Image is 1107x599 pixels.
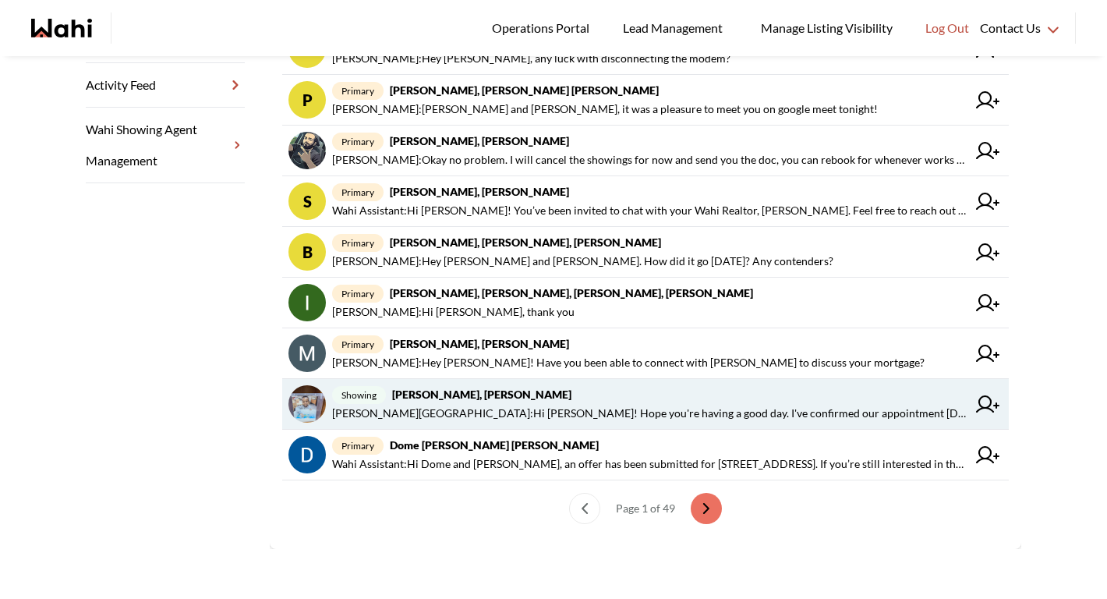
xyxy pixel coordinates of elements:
[390,337,569,350] strong: [PERSON_NAME], [PERSON_NAME]
[86,63,245,108] a: Activity Feed
[332,49,730,68] span: [PERSON_NAME] : Hey [PERSON_NAME], any luck with disconnecting the modem?
[332,183,384,201] span: primary
[332,285,384,303] span: primary
[332,437,384,455] span: primary
[288,183,326,220] div: S
[332,151,967,169] span: [PERSON_NAME] : Okay no problem. I will cancel the showings for now and send you the doc, you can...
[623,18,728,38] span: Lead Management
[390,286,753,299] strong: [PERSON_NAME], [PERSON_NAME], [PERSON_NAME], [PERSON_NAME]
[332,386,386,404] span: showing
[390,134,569,147] strong: [PERSON_NAME], [PERSON_NAME]
[390,83,659,97] strong: [PERSON_NAME], [PERSON_NAME] [PERSON_NAME]
[31,19,92,37] a: Wahi homepage
[288,284,326,321] img: chat avatar
[288,233,326,271] div: B
[392,388,571,401] strong: [PERSON_NAME], [PERSON_NAME]
[86,108,245,183] a: Wahi Showing Agent Management
[288,132,326,169] img: chat avatar
[288,81,326,119] div: P
[288,436,326,473] img: chat avatar
[288,385,326,423] img: chat avatar
[282,176,1009,227] a: Sprimary[PERSON_NAME], [PERSON_NAME]Wahi Assistant:Hi [PERSON_NAME]! You’ve been invited to chat ...
[390,438,599,452] strong: Dome [PERSON_NAME] [PERSON_NAME]
[610,493,681,524] div: Page 1 of 49
[282,126,1009,176] a: primary[PERSON_NAME], [PERSON_NAME][PERSON_NAME]:Okay no problem. I will cancel the showings for ...
[282,227,1009,278] a: Bprimary[PERSON_NAME], [PERSON_NAME], [PERSON_NAME][PERSON_NAME]:Hey [PERSON_NAME] and [PERSON_NA...
[691,493,722,524] button: next page
[282,480,1009,537] nav: conversations pagination
[282,278,1009,328] a: primary[PERSON_NAME], [PERSON_NAME], [PERSON_NAME], [PERSON_NAME][PERSON_NAME]:Hi [PERSON_NAME], ...
[569,493,600,524] button: previous page
[332,234,384,252] span: primary
[925,18,969,38] span: Log Out
[332,335,384,353] span: primary
[492,18,595,38] span: Operations Portal
[288,335,326,372] img: chat avatar
[332,133,384,151] span: primary
[756,18,897,38] span: Manage Listing Visibility
[282,328,1009,379] a: primary[PERSON_NAME], [PERSON_NAME][PERSON_NAME]:Hey [PERSON_NAME]! Have you been able to connect...
[282,430,1009,480] a: primaryDome [PERSON_NAME] [PERSON_NAME]Wahi Assistant:Hi Dome and [PERSON_NAME], an offer has bee...
[390,236,661,249] strong: [PERSON_NAME], [PERSON_NAME], [PERSON_NAME]
[332,82,384,100] span: primary
[332,353,925,372] span: [PERSON_NAME] : Hey [PERSON_NAME]! Have you been able to connect with [PERSON_NAME] to discuss yo...
[332,303,575,321] span: [PERSON_NAME] : Hi [PERSON_NAME], thank you
[332,404,967,423] span: [PERSON_NAME][GEOGRAPHIC_DATA] : Hi [PERSON_NAME]! Hope you're having a good day. I've confirmed ...
[332,100,878,119] span: [PERSON_NAME] : [PERSON_NAME] and [PERSON_NAME], it was a pleasure to meet you on google meet ton...
[282,75,1009,126] a: Pprimary[PERSON_NAME], [PERSON_NAME] [PERSON_NAME][PERSON_NAME]:[PERSON_NAME] and [PERSON_NAME], ...
[332,201,967,220] span: Wahi Assistant : Hi [PERSON_NAME]! You’ve been invited to chat with your Wahi Realtor, [PERSON_NA...
[282,379,1009,430] a: showing[PERSON_NAME], [PERSON_NAME][PERSON_NAME][GEOGRAPHIC_DATA]:Hi [PERSON_NAME]! Hope you're h...
[332,252,833,271] span: [PERSON_NAME] : Hey [PERSON_NAME] and [PERSON_NAME]. How did it go [DATE]? Any contenders?
[332,455,967,473] span: Wahi Assistant : Hi Dome and [PERSON_NAME], an offer has been submitted for [STREET_ADDRESS]. If ...
[390,185,569,198] strong: [PERSON_NAME], [PERSON_NAME]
